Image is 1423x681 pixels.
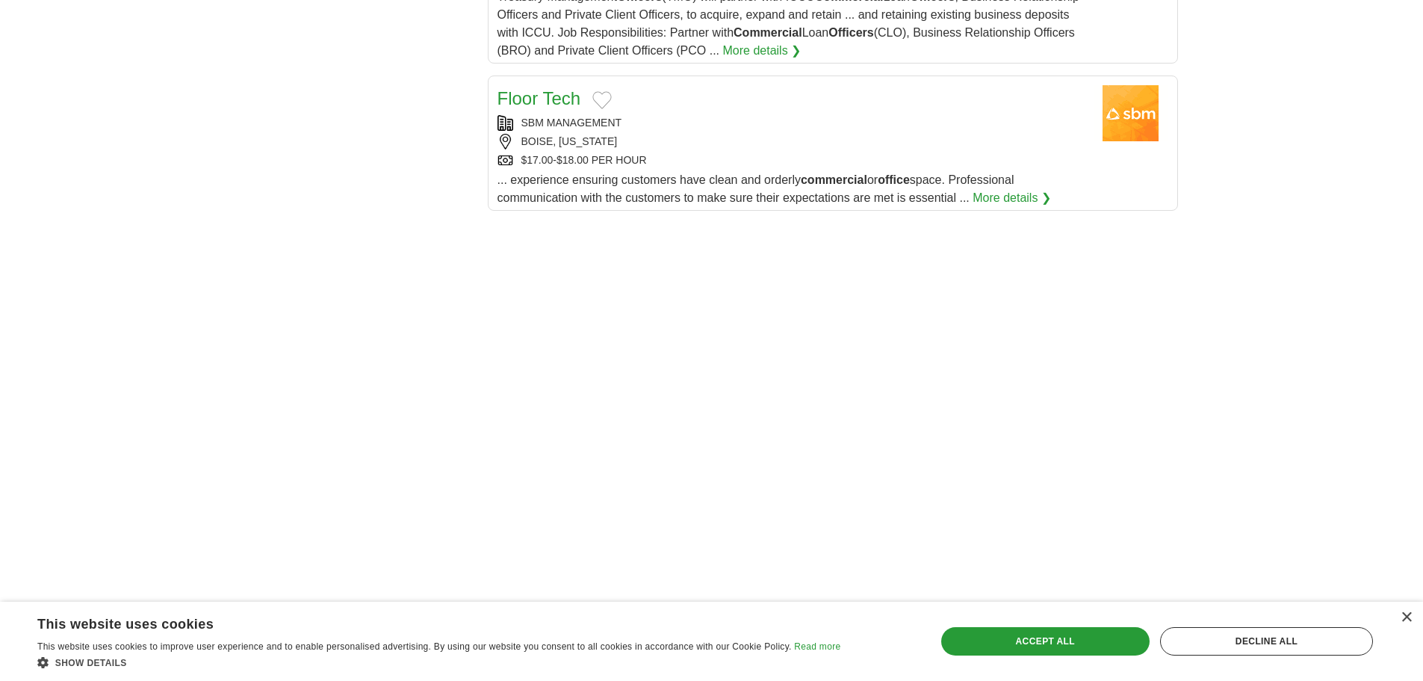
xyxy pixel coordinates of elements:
[973,189,1051,207] a: More details ❯
[1094,85,1168,141] img: SBM Management logo
[37,641,792,652] span: This website uses cookies to improve user experience and to enable personalised advertising. By u...
[1160,627,1373,656] div: Decline all
[497,173,1014,204] span: ... experience ensuring customers have clean and orderly or space. Professional communication wit...
[941,627,1150,656] div: Accept all
[497,152,1082,168] div: $17.00-$18.00 PER HOUR
[794,641,840,652] a: Read more, opens a new window
[828,26,873,39] strong: Officers
[521,117,622,129] a: SBM MANAGEMENT
[723,42,802,60] a: More details ❯
[592,91,612,109] button: Add to favorite jobs
[1401,612,1412,623] div: Close
[37,611,803,633] div: This website uses cookies
[878,173,910,186] strong: office
[497,134,1082,150] div: BOISE, [US_STATE]
[801,173,867,186] strong: commercial
[734,26,802,39] strong: Commercial
[37,655,840,670] div: Show details
[497,88,581,108] a: Floor Tech
[55,658,127,668] span: Show details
